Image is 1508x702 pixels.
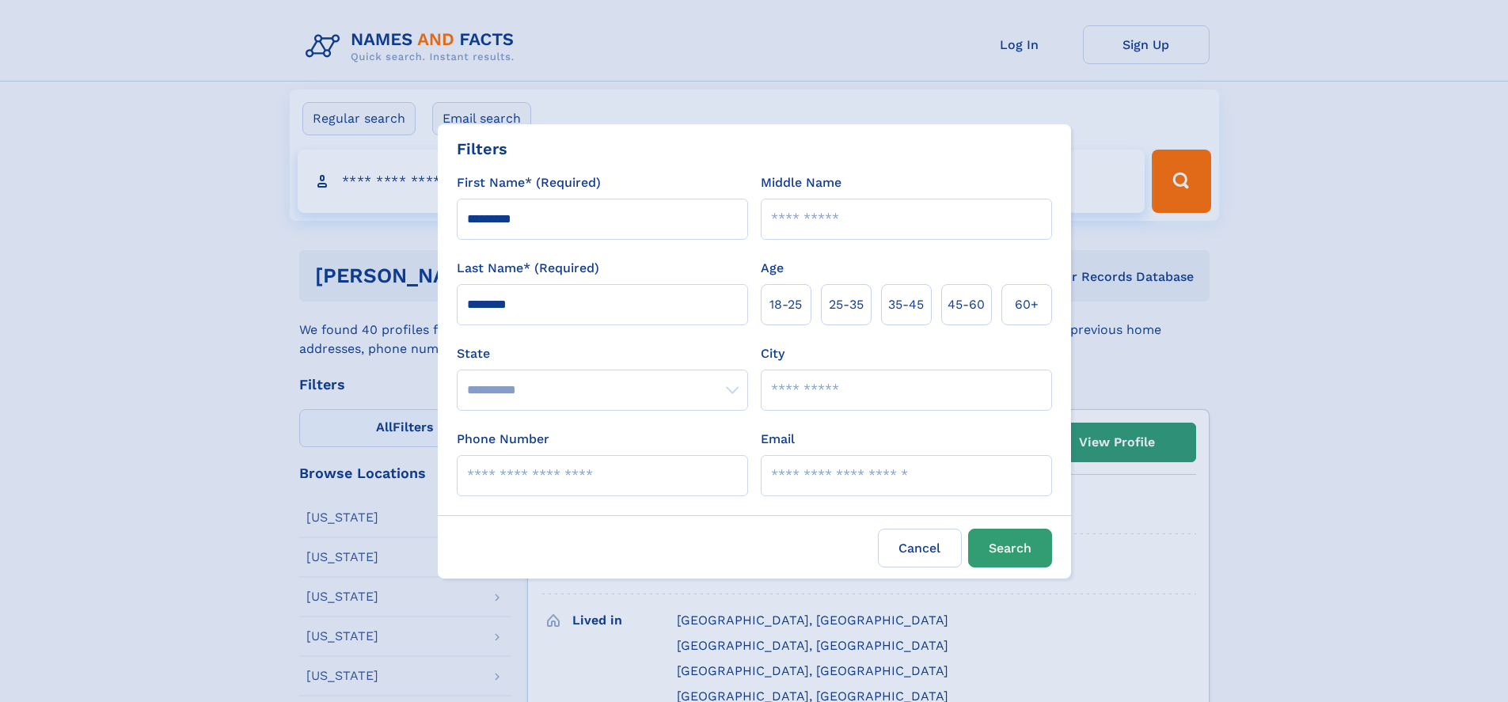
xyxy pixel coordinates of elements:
label: State [457,344,748,363]
span: 35‑45 [888,295,924,314]
span: 45‑60 [948,295,985,314]
span: 18‑25 [769,295,802,314]
label: First Name* (Required) [457,173,601,192]
label: City [761,344,784,363]
span: 60+ [1015,295,1039,314]
label: Middle Name [761,173,841,192]
label: Cancel [878,529,962,567]
label: Email [761,430,795,449]
label: Phone Number [457,430,549,449]
label: Age [761,259,784,278]
label: Last Name* (Required) [457,259,599,278]
button: Search [968,529,1052,567]
div: Filters [457,137,507,161]
span: 25‑35 [829,295,864,314]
